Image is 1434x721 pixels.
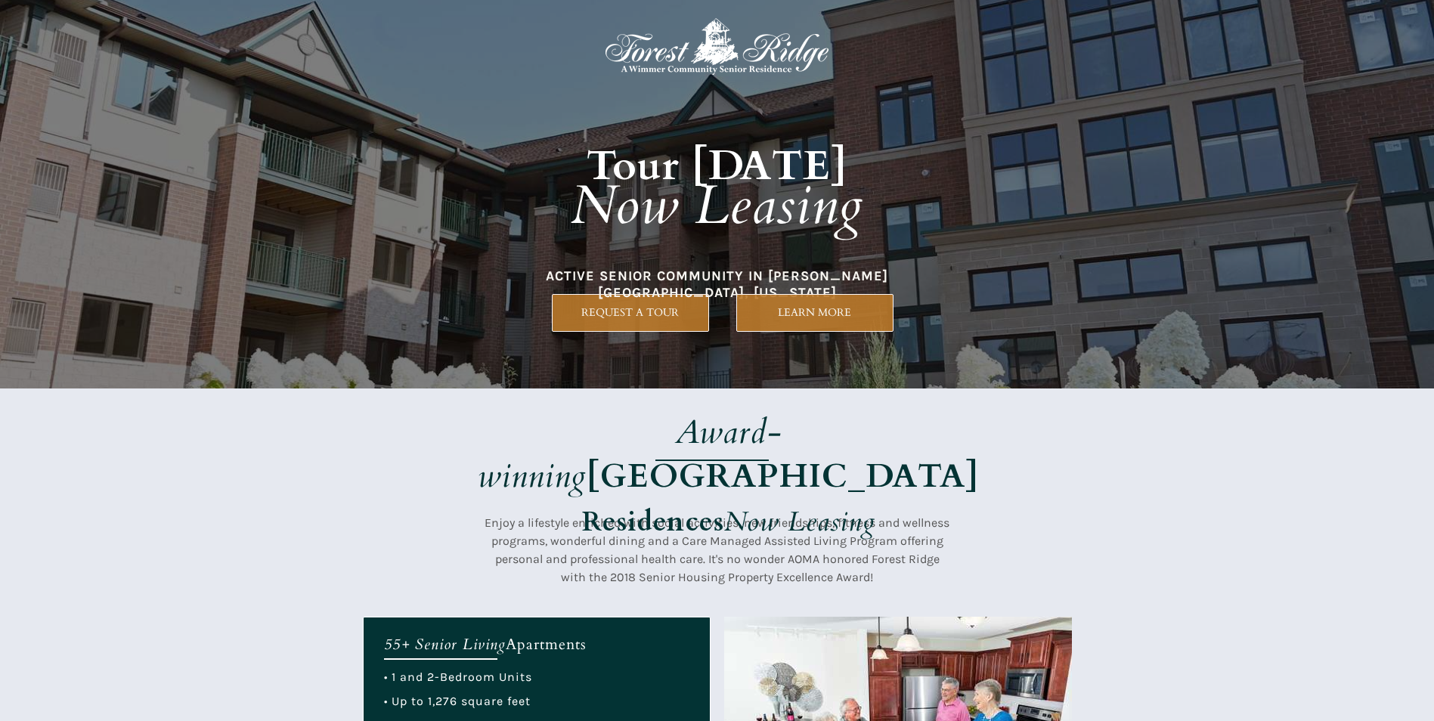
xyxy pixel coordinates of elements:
a: REQUEST A TOUR [552,294,709,332]
span: • Up to 1,276 square feet [384,694,531,708]
strong: Tour [DATE] [587,138,848,194]
em: 55+ Senior Living [384,634,506,654]
a: LEARN MORE [736,294,894,332]
span: REQUEST A TOUR [553,306,708,319]
span: ACTIVE SENIOR COMMUNITY IN [PERSON_NAME][GEOGRAPHIC_DATA], [US_STATE] [546,268,888,301]
strong: [GEOGRAPHIC_DATA] [587,453,979,499]
strong: Residences [582,503,724,540]
em: Now Leasing [724,503,875,540]
span: LEARN MORE [737,306,893,319]
em: Award-winning [478,410,782,499]
span: • 1 and 2-Bedroom Units [384,670,532,684]
span: Apartments [506,634,587,654]
em: Now Leasing [571,169,863,243]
